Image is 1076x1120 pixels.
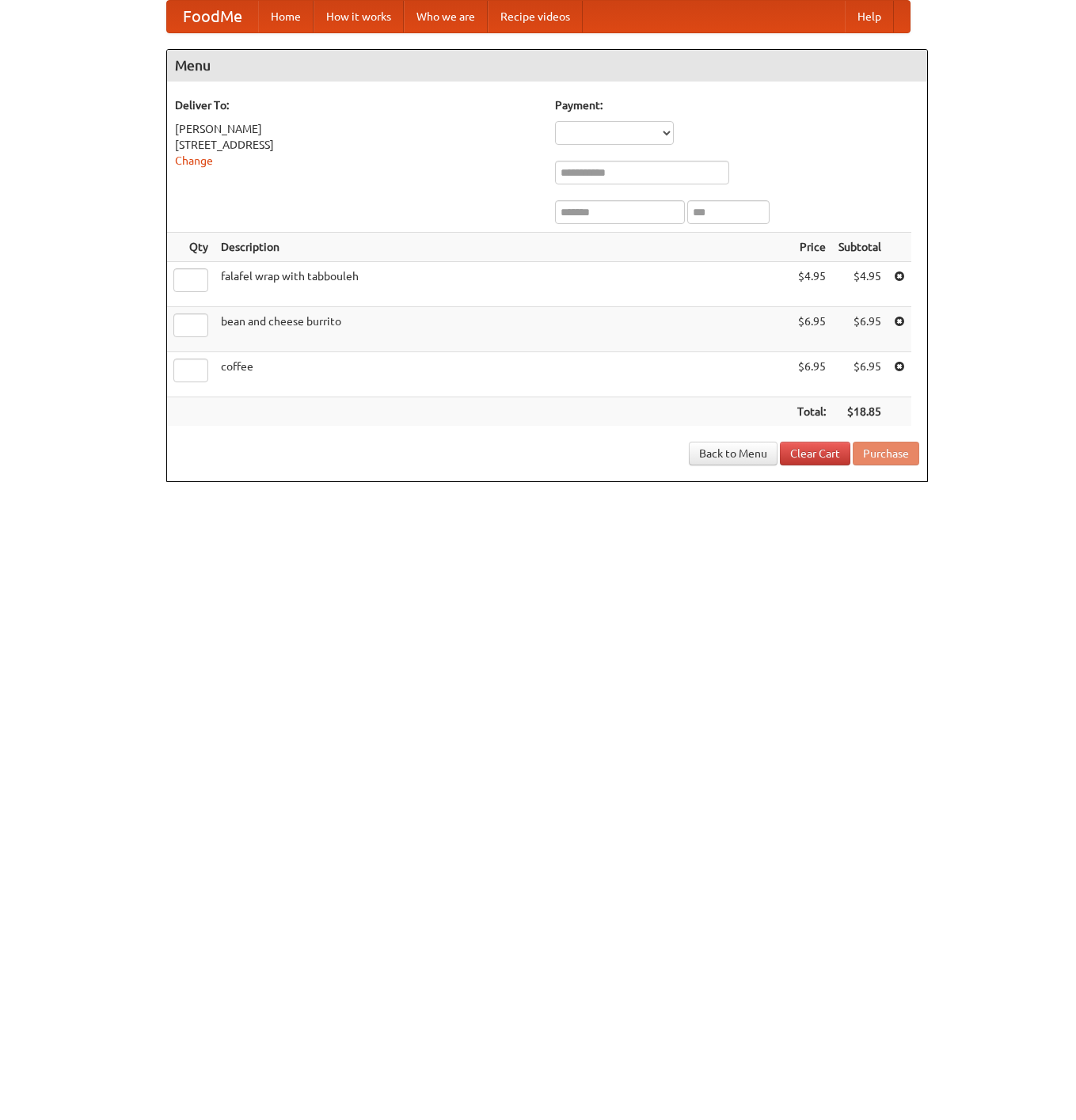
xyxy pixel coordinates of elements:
[167,233,215,262] th: Qty
[791,307,832,352] td: $6.95
[167,1,258,32] a: FoodMe
[175,97,539,113] h5: Deliver To:
[258,1,314,32] a: Home
[175,121,539,137] div: [PERSON_NAME]
[791,233,832,262] th: Price
[167,50,927,82] h4: Menu
[215,262,791,307] td: falafel wrap with tabbouleh
[791,262,832,307] td: $4.95
[832,233,888,262] th: Subtotal
[832,262,888,307] td: $4.95
[832,352,888,397] td: $6.95
[404,1,488,32] a: Who we are
[791,397,832,427] th: Total:
[314,1,404,32] a: How it works
[175,137,539,153] div: [STREET_ADDRESS]
[175,154,213,167] a: Change
[215,307,791,352] td: bean and cheese burrito
[555,97,919,113] h5: Payment:
[832,307,888,352] td: $6.95
[215,352,791,397] td: coffee
[488,1,583,32] a: Recipe videos
[832,397,888,427] th: $18.85
[845,1,894,32] a: Help
[689,442,778,465] a: Back to Menu
[215,233,791,262] th: Description
[780,442,850,465] a: Clear Cart
[791,352,832,397] td: $6.95
[853,442,919,465] button: Purchase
